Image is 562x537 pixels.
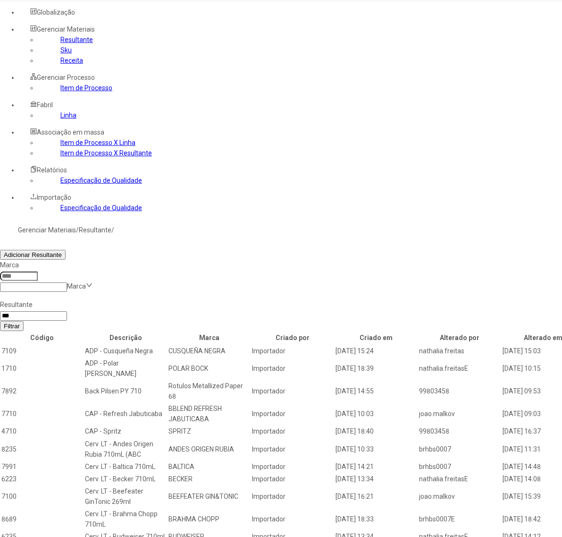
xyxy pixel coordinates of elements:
td: 8235 [1,438,84,460]
span: Importação [37,194,71,201]
a: Linha [60,111,76,119]
td: ADP - Polar [PERSON_NAME] [84,358,167,379]
a: Resultante [60,36,93,43]
td: Cerv. LT - Beefeater GinTonic 269ml [84,486,167,507]
td: 7100 [1,486,84,507]
td: 4710 [1,426,84,437]
td: CAP - Refresh Jabuticaba [84,403,167,425]
td: 1710 [1,358,84,379]
span: Gerenciar Materiais [37,26,95,33]
td: Importador [252,438,334,460]
td: [DATE] 10:03 [335,403,418,425]
td: brhbs0007 [419,438,501,460]
td: ADP - Cusqueña Negra [84,345,167,357]
td: 99803458 [419,426,501,437]
span: Associação em massa [37,128,104,136]
td: Importador [252,345,334,357]
th: Marca [168,332,251,343]
td: 7892 [1,380,84,402]
td: ANDES ORIGEN RUBIA [168,438,251,460]
td: [DATE] 13:34 [335,473,418,485]
td: [DATE] 18:39 [335,358,418,379]
td: Importador [252,426,334,437]
nz-breadcrumb-separator: / [111,226,114,234]
td: [DATE] 14:55 [335,380,418,402]
td: brhbs0007 [419,461,501,472]
th: Descrição [84,332,167,343]
span: Filtrar [4,323,20,330]
a: Gerenciar Materiais [18,226,76,234]
td: BEEFEATER GIN&TONIC [168,486,251,507]
td: [DATE] 15:24 [335,345,418,357]
td: nathalia.freitasE [419,358,501,379]
th: Alterado por [419,332,501,343]
td: CAP - Spritz [84,426,167,437]
td: 99803458 [419,380,501,402]
td: [DATE] 18:40 [335,426,418,437]
td: Cerv. LT - Brahma Chopp 710mL [84,508,167,530]
td: Cerv. LT - Baltica 710mL [84,461,167,472]
span: Gerenciar Processo [37,74,95,81]
td: 7710 [1,403,84,425]
th: Criado por [252,332,334,343]
td: Importador [252,358,334,379]
td: nathalia.freitas [419,345,501,357]
td: BBLEND REFRESH JABUTICABA [168,403,251,425]
span: Adicionar Resultante [4,251,62,258]
td: POLAR BOCK [168,358,251,379]
td: BECKER [168,473,251,485]
a: Resultante [79,226,111,234]
td: Cerv. LT - Andes Origen Rubia 710mL (ABC [84,438,167,460]
td: SPRITZ [168,426,251,437]
td: nathalia.freitasE [419,473,501,485]
span: Globalização [37,9,75,16]
nz-breadcrumb-separator: / [76,226,79,234]
nz-select-placeholder: Marca [67,282,86,290]
td: Importador [252,380,334,402]
td: 7109 [1,345,84,357]
td: [DATE] 18:33 [335,508,418,530]
a: Sku [60,46,72,54]
td: [DATE] 14:21 [335,461,418,472]
td: Importador [252,486,334,507]
td: Importador [252,461,334,472]
a: Especificação de Qualidade [60,204,142,212]
th: Código [1,332,84,343]
td: Importador [252,508,334,530]
td: 7991 [1,461,84,472]
span: Fabril [37,101,53,109]
td: Back Pilsen PY 710 [84,380,167,402]
td: Importador [252,403,334,425]
td: BRAHMA CHOPP [168,508,251,530]
td: brhbs0007E [419,508,501,530]
span: Relatórios [37,166,67,174]
td: 6223 [1,473,84,485]
td: Importador [252,473,334,485]
td: 8689 [1,508,84,530]
a: Item de Processo [60,84,112,92]
td: CUSQUEÑA NEGRA [168,345,251,357]
td: [DATE] 16:21 [335,486,418,507]
td: joao.malkov [419,486,501,507]
td: Cerv. LT - Becker 710mL [84,473,167,485]
td: BALTICA [168,461,251,472]
a: Item de Processo X Resultante [60,149,152,157]
td: Rotulos Metallized Paper 68 [168,380,251,402]
th: Criado em [335,332,418,343]
a: Receita [60,57,83,64]
td: [DATE] 10:33 [335,438,418,460]
td: joao.malkov [419,403,501,425]
a: Especificação de Qualidade [60,177,142,184]
a: Item de Processo X Linha [60,139,135,146]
